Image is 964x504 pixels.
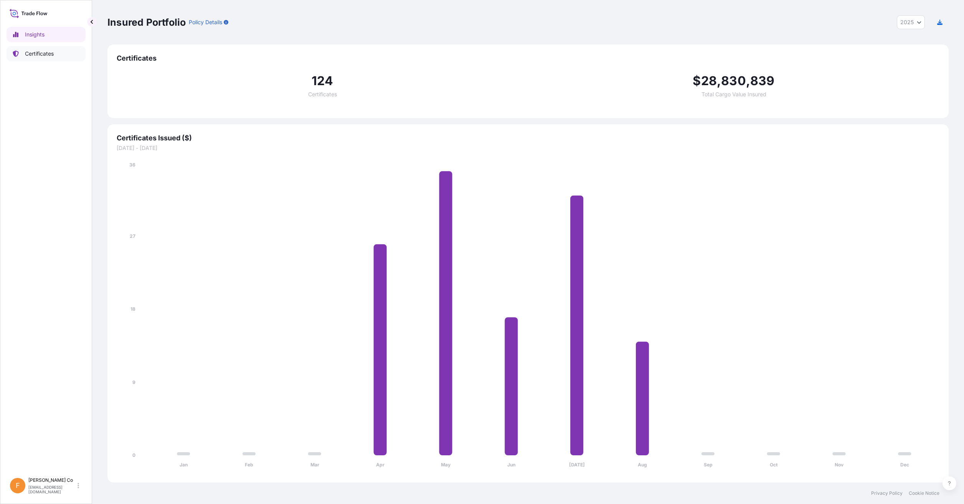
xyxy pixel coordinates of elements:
[750,75,775,87] span: 839
[130,233,135,239] tspan: 27
[117,54,939,63] span: Certificates
[507,462,515,468] tspan: Jun
[693,75,701,87] span: $
[117,144,939,152] span: [DATE] - [DATE]
[717,75,721,87] span: ,
[701,75,717,87] span: 28
[308,92,337,97] span: Certificates
[900,462,909,468] tspan: Dec
[107,16,186,28] p: Insured Portfolio
[909,490,939,496] a: Cookie Notice
[638,462,647,468] tspan: Aug
[180,462,188,468] tspan: Jan
[28,477,76,483] p: [PERSON_NAME] Co
[569,462,585,468] tspan: [DATE]
[7,46,86,61] a: Certificates
[189,18,222,26] p: Policy Details
[871,490,903,496] a: Privacy Policy
[25,31,45,38] p: Insights
[16,482,20,489] span: F
[7,27,86,42] a: Insights
[129,162,135,168] tspan: 36
[117,133,939,143] span: Certificates Issued ($)
[900,18,914,26] span: 2025
[130,306,135,312] tspan: 18
[132,452,135,458] tspan: 0
[721,75,746,87] span: 830
[376,462,385,468] tspan: Apr
[770,462,778,468] tspan: Oct
[310,462,319,468] tspan: Mar
[897,15,925,29] button: Year Selector
[704,462,713,468] tspan: Sep
[25,50,54,58] p: Certificates
[312,75,333,87] span: 124
[245,462,253,468] tspan: Feb
[835,462,844,468] tspan: Nov
[132,379,135,385] tspan: 9
[746,75,750,87] span: ,
[702,92,766,97] span: Total Cargo Value Insured
[441,462,451,468] tspan: May
[28,485,76,494] p: [EMAIL_ADDRESS][DOMAIN_NAME]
